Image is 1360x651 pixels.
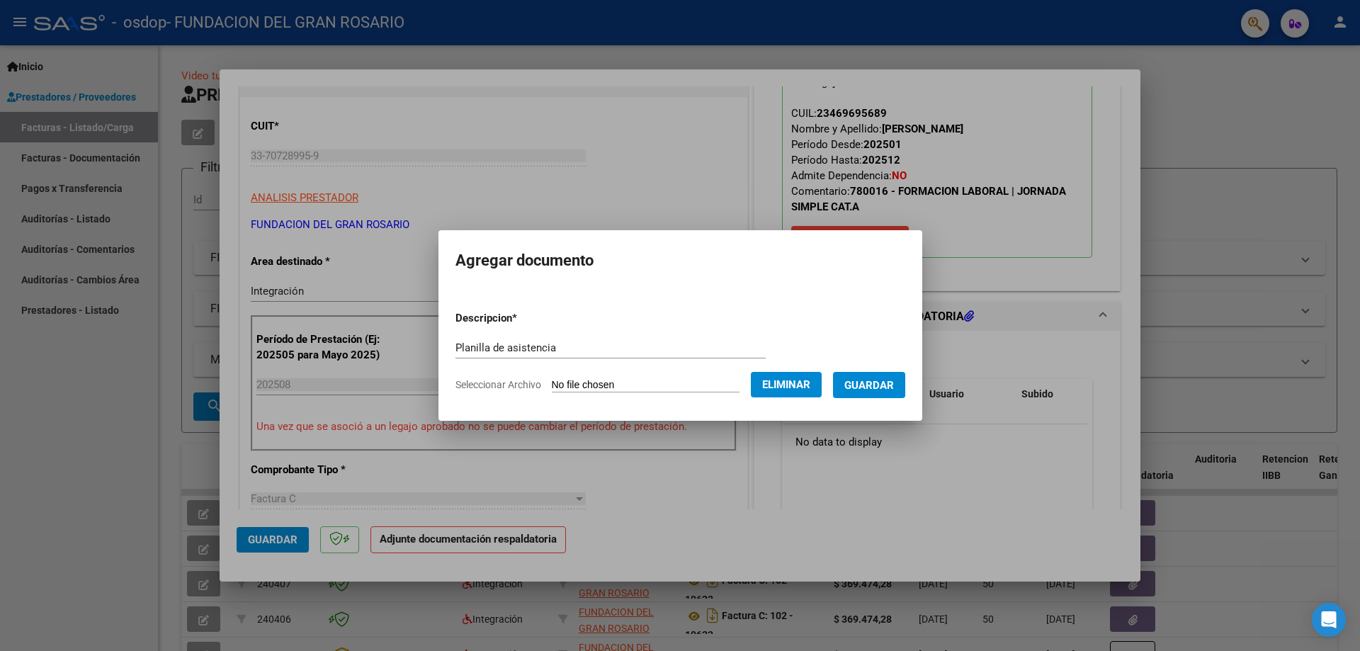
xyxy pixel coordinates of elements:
span: Seleccionar Archivo [455,379,541,390]
div: Open Intercom Messenger [1312,603,1346,637]
h2: Agregar documento [455,247,905,274]
button: Guardar [833,372,905,398]
p: Descripcion [455,310,591,327]
span: Eliminar [762,378,810,391]
span: Guardar [844,379,894,392]
button: Eliminar [751,372,822,397]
